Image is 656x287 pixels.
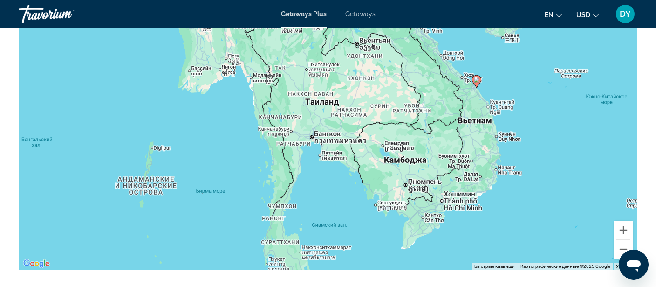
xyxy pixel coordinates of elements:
[545,8,562,21] button: Change language
[545,11,553,19] span: en
[21,258,52,270] a: Открыть эту область в Google Картах (в новом окне)
[616,264,635,269] a: Условия (ссылка откроется в новой вкладке)
[281,10,327,18] a: Getaways Plus
[21,258,52,270] img: Google
[614,240,633,259] button: Уменьшить
[620,9,631,19] span: DY
[520,264,610,269] span: Картографические данные ©2025 Google
[619,250,649,280] iframe: Кнопка запуска окна обмена сообщениями
[613,4,637,24] button: User Menu
[576,11,590,19] span: USD
[345,10,376,18] a: Getaways
[614,221,633,239] button: Увеличить
[576,8,599,21] button: Change currency
[474,263,515,270] button: Быстрые клавиши
[19,2,112,26] a: Travorium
